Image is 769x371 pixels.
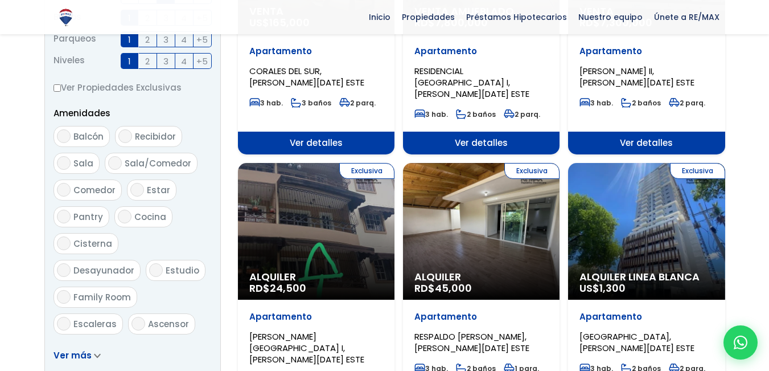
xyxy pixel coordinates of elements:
[134,211,166,223] span: Cocina
[54,349,92,361] span: Ver más
[414,281,472,295] span: RD$
[57,263,71,277] input: Desayunador
[73,318,117,330] span: Escaleras
[249,331,364,365] span: [PERSON_NAME][GEOGRAPHIC_DATA] I, [PERSON_NAME][DATE] ESTE
[196,32,208,47] span: +5
[73,184,116,196] span: Comedor
[145,54,150,68] span: 2
[648,9,725,26] span: Únete a RE/MAX
[54,31,96,47] span: Parqueos
[579,271,713,283] span: Alquiler Linea Blanca
[73,291,131,303] span: Family Room
[56,7,76,27] img: Logo de REMAX
[414,65,529,100] span: RESIDENCIAL [GEOGRAPHIC_DATA] I, [PERSON_NAME][DATE] ESTE
[108,156,122,170] input: Sala/Comedor
[149,263,163,277] input: Estudio
[57,129,71,143] input: Balcón
[249,46,383,57] p: Apartamento
[118,210,131,223] input: Cocina
[249,98,283,108] span: 3 hab.
[145,32,150,47] span: 2
[135,131,176,142] span: Recibidor
[128,32,131,47] span: 1
[54,80,212,95] label: Ver Propiedades Exclusivas
[579,281,626,295] span: US$
[363,9,396,26] span: Inicio
[73,264,134,276] span: Desayunador
[621,98,661,108] span: 2 baños
[339,98,376,108] span: 2 parq.
[579,331,694,354] span: [GEOGRAPHIC_DATA], [PERSON_NAME][DATE] ESTE
[579,65,694,88] span: [PERSON_NAME] II, [PERSON_NAME][DATE] ESTE
[196,54,208,68] span: +5
[579,46,713,57] p: Apartamento
[414,311,548,323] p: Apartamento
[57,183,71,197] input: Comedor
[166,264,199,276] span: Estudio
[57,210,71,223] input: Pantry
[249,65,364,88] span: CORALES DEL SUR, [PERSON_NAME][DATE] ESTE
[435,281,472,295] span: 45,000
[396,9,460,26] span: Propiedades
[54,84,61,92] input: Ver Propiedades Exclusivas
[130,183,144,197] input: Estar
[148,318,189,330] span: Ascensor
[131,317,145,331] input: Ascensor
[163,32,168,47] span: 3
[73,131,104,142] span: Balcón
[54,349,101,361] a: Ver más
[147,184,170,196] span: Estar
[460,9,573,26] span: Préstamos Hipotecarios
[599,281,626,295] span: 1,300
[504,163,560,179] span: Exclusiva
[456,109,496,119] span: 2 baños
[57,317,71,331] input: Escaleras
[414,331,529,354] span: RESPALDO [PERSON_NAME], [PERSON_NAME][DATE] ESTE
[414,109,448,119] span: 3 hab.
[414,46,548,57] p: Apartamento
[579,98,613,108] span: 3 hab.
[73,157,93,169] span: Sala
[118,129,132,143] input: Recibidor
[57,290,71,304] input: Family Room
[504,109,540,119] span: 2 parq.
[54,53,85,69] span: Niveles
[339,163,394,179] span: Exclusiva
[579,311,713,323] p: Apartamento
[57,156,71,170] input: Sala
[73,238,112,250] span: Cisterna
[54,106,212,120] p: Amenidades
[291,98,331,108] span: 3 baños
[128,54,131,68] span: 1
[573,9,648,26] span: Nuestro equipo
[163,54,168,68] span: 3
[73,211,103,223] span: Pantry
[403,132,560,154] span: Ver detalles
[669,98,705,108] span: 2 parq.
[670,163,725,179] span: Exclusiva
[181,54,187,68] span: 4
[57,237,71,250] input: Cisterna
[568,132,725,154] span: Ver detalles
[249,311,383,323] p: Apartamento
[249,271,383,283] span: Alquiler
[238,132,394,154] span: Ver detalles
[414,271,548,283] span: Alquiler
[249,281,306,295] span: RD$
[125,157,191,169] span: Sala/Comedor
[270,281,306,295] span: 24,500
[181,32,187,47] span: 4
